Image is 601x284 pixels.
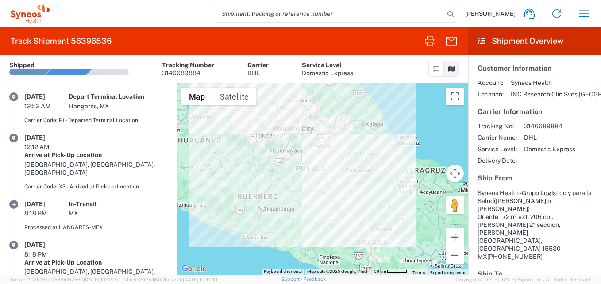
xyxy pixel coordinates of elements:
[69,92,168,100] div: Depart Terminal Location
[123,277,217,282] span: Client: 2025.16.0-8fc0770
[454,276,590,284] span: Copyright © [DATE]-[DATE] Agistix Inc., All Rights Reserved
[11,277,119,282] span: Server: 2025.16.0-9544af67660
[281,276,304,282] a: Support
[446,228,464,246] button: Zoom in
[162,61,214,69] div: Tracking Number
[264,269,302,275] button: Keyboard shortcuts
[24,116,168,124] div: Carrier Code: P1 - Departed Terminal Location
[374,269,386,274] span: 50 km
[446,196,464,214] button: Drag Pegman onto the map to open Street View
[478,157,517,165] span: Delivery Date:
[24,92,69,100] div: [DATE]
[24,143,69,151] div: 12:12 AM
[524,122,575,130] span: 3146689884
[478,64,592,73] h5: Customer Information
[24,209,69,217] div: 8:18 PM
[430,270,466,275] a: Report a map error
[181,88,212,105] button: Show street map
[24,161,168,177] div: [GEOGRAPHIC_DATA], [GEOGRAPHIC_DATA], [GEOGRAPHIC_DATA]
[247,61,269,69] div: Carrier
[468,27,601,55] header: Shipment Overview
[307,269,369,274] span: Map data ©2025 Google, INEGI
[24,241,69,249] div: [DATE]
[478,189,592,261] address: [GEOGRAPHIC_DATA], [GEOGRAPHIC_DATA] 15530 MX
[212,88,256,105] button: Show satellite imagery
[179,263,208,275] img: Google
[446,246,464,264] button: Zoom out
[478,90,504,98] span: Location:
[69,102,168,110] div: Hangares, MX
[69,200,168,208] div: In-Transit
[162,69,214,77] div: 3146689884
[24,223,168,231] div: Processed at HANGARES-MEX
[478,134,517,142] span: Carrier Name:
[24,102,69,110] div: 12:52 AM
[24,258,168,266] div: Arrive at Pick-Up Location
[179,263,208,275] a: Open this area in Google Maps (opens a new window)
[9,61,35,69] div: Shipped
[302,69,353,77] div: Domestic Express
[412,270,425,275] a: Terms
[478,107,592,116] h5: Carrier Information
[24,134,69,142] div: [DATE]
[183,277,217,282] span: [DATE] 10:40:19
[303,276,326,282] a: Feedback
[446,88,464,105] button: Toggle fullscreen view
[478,197,551,212] span: ([PERSON_NAME] o [PERSON_NAME])
[478,174,592,182] h5: Ship From
[478,145,517,153] span: Service Level:
[84,277,119,282] span: [DATE] 10:42:29
[478,270,592,278] h5: Ship To
[487,253,543,260] span: [PHONE_NUMBER]
[524,145,575,153] span: Domestic Express
[478,189,592,204] span: Syneos Health - Grupo Logístico y para la Salud
[371,269,410,275] button: Map Scale: 50 km per 43 pixels
[302,61,353,69] div: Service Level
[524,134,575,142] span: DHL
[24,151,168,159] div: Arrive at Pick-Up Location
[446,165,464,182] button: Map camera controls
[478,122,517,130] span: Tracking No:
[247,69,269,77] div: DHL
[215,5,444,22] input: Shipment, tracking or reference number
[24,200,69,208] div: [DATE]
[478,213,560,236] span: Oriente 172 nº ext. 206 col. [PERSON_NAME] 2ª sección, [PERSON_NAME]
[24,250,69,258] div: 8:18 PM
[24,183,168,191] div: Carrier Code: X3 - Arrived at Pick-up Location
[69,209,168,217] div: MX
[465,10,516,18] span: [PERSON_NAME]
[478,79,504,87] span: Account:
[11,36,112,46] h2: Track Shipment 56396536
[24,268,168,284] div: [GEOGRAPHIC_DATA], [GEOGRAPHIC_DATA], [GEOGRAPHIC_DATA]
